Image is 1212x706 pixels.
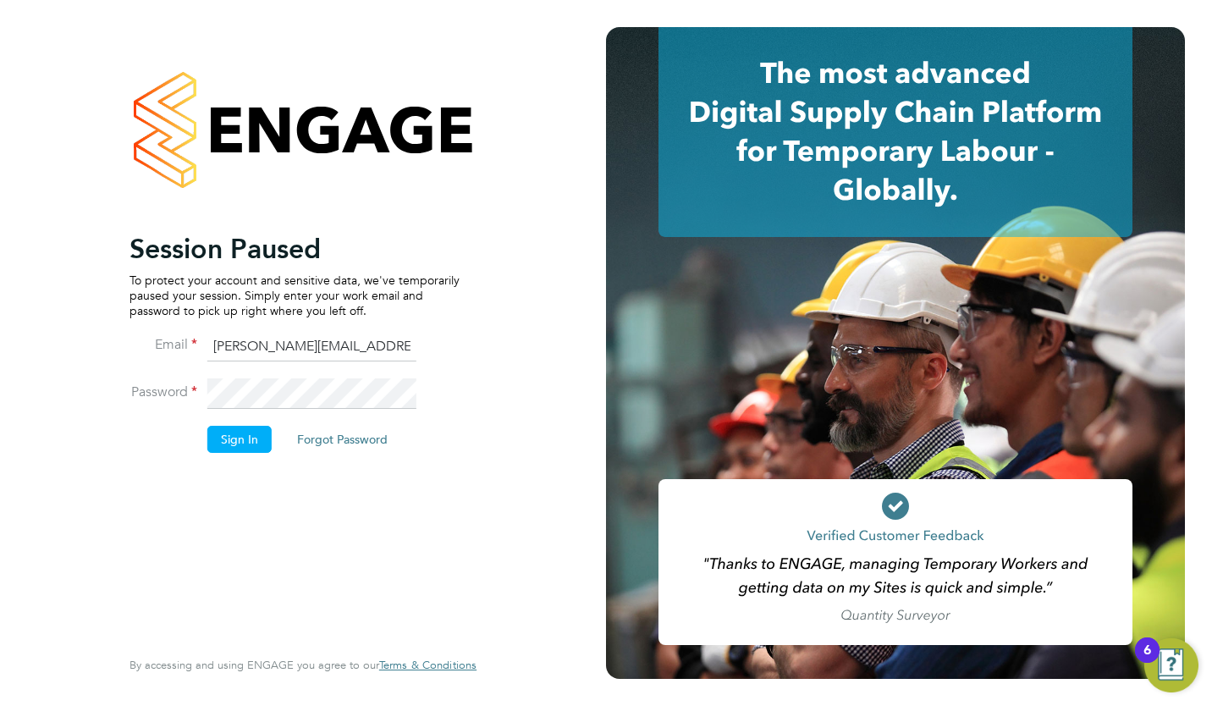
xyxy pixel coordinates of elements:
[1143,650,1151,672] div: 6
[129,383,197,401] label: Password
[284,426,401,453] button: Forgot Password
[207,426,272,453] button: Sign In
[379,658,477,672] span: Terms & Conditions
[129,273,460,319] p: To protect your account and sensitive data, we've temporarily paused your session. Simply enter y...
[207,332,416,362] input: Enter your work email...
[379,659,477,672] a: Terms & Conditions
[129,336,197,354] label: Email
[129,232,460,266] h2: Session Paused
[1144,638,1198,692] button: Open Resource Center, 6 new notifications
[129,658,477,672] span: By accessing and using ENGAGE you agree to our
